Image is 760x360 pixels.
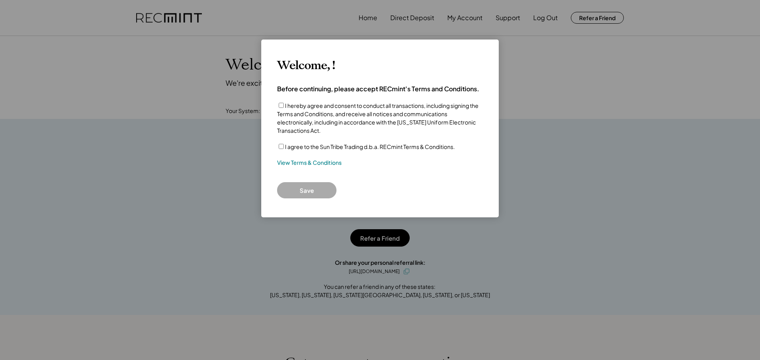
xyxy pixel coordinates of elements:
[277,102,479,134] label: I hereby agree and consent to conduct all transactions, including signing the Terms and Condition...
[285,143,455,150] label: I agree to the Sun Tribe Trading d.b.a. RECmint Terms & Conditions.
[277,159,342,167] a: View Terms & Conditions
[277,58,335,73] h3: Welcome, !
[277,182,336,198] button: Save
[277,85,479,93] h4: Before continuing, please accept RECmint's Terms and Conditions.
